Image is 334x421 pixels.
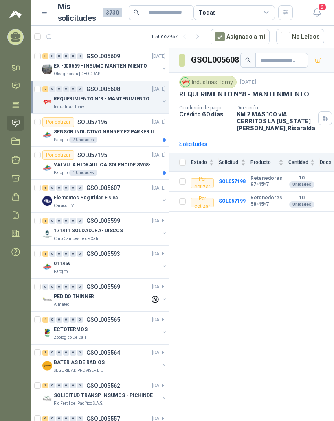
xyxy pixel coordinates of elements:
[49,350,55,356] div: 0
[103,8,122,18] span: 3730
[86,185,120,191] p: GSOL005607
[152,185,166,192] p: [DATE]
[42,315,167,341] a: 4 0 0 0 0 0 GSOL005565[DATE] Company LogoECTOTERMOSZoologico De Cali
[245,58,251,63] span: search
[219,154,250,172] th: Solicitud
[42,381,167,407] a: 3 0 0 0 0 0 GSOL005562[DATE] Company LogoSOLICITUD TRANSP INSUMOS - PICHINDERio Fertil del Pacífi...
[42,216,167,242] a: 1 0 0 0 0 0 GSOL005599[DATE] Company Logo171411 SOLDADURA- DISCOSClub Campestre de Cali
[288,154,320,172] th: Cantidad
[42,282,167,308] a: 0 0 0 0 0 0 GSOL005569[DATE] Company LogoPEDIDO THINNERAlmatec
[86,383,120,389] p: GSOL005562
[54,392,153,400] p: SOLICITUD TRANSP INSUMOS - PICHINDE
[70,87,76,92] div: 0
[42,295,52,305] img: Company Logo
[42,361,52,371] img: Company Logo
[54,401,103,407] p: Rio Fertil del Pacífico S.A.S.
[211,29,270,45] button: Asignado a mi
[42,87,48,92] div: 2
[240,79,256,87] p: [DATE]
[54,63,147,70] p: EX -000669 - INSUMO MANTENIMIENTO
[191,179,214,188] div: Por cotizar
[56,383,62,389] div: 0
[219,199,246,204] a: SOL057199
[179,140,207,149] div: Solicitudes
[191,54,240,67] h3: GSOL005608
[42,328,52,338] img: Company Logo
[54,129,154,136] p: SENSOR INDUCTIVO NBN5 F7 E2 PARKER II
[77,218,83,224] div: 0
[42,183,167,209] a: 1 0 0 0 0 0 GSOL005607[DATE] Company LogoElementos Seguridad FisicaCaracol TV
[54,368,105,374] p: SEGURIDAD PROVISER LTDA
[70,284,76,290] div: 0
[42,52,167,78] a: 3 0 0 0 0 0 GSOL005609[DATE] Company LogoEX -000669 - INSUMO MANTENIMIENTOOleaginosas [GEOGRAPHIC...
[86,251,120,257] p: GSOL005593
[42,151,74,160] div: Por cotizar
[70,218,76,224] div: 0
[70,317,76,323] div: 0
[42,348,167,374] a: 1 0 0 0 0 0 GSOL005564[DATE] Company LogoBATERIAS DE RADIOSSEGURIDAD PROVISER LTDA
[86,54,120,59] p: GSOL005609
[77,120,107,125] p: SOL057196
[179,76,237,89] div: Industrias Tomy
[54,359,105,367] p: BATERIAS DE RADIOS
[152,316,166,324] p: [DATE]
[42,196,52,206] img: Company Logo
[77,350,83,356] div: 0
[58,1,96,25] h1: Mis solicitudes
[86,284,120,290] p: GSOL005569
[152,218,166,225] p: [DATE]
[54,326,88,334] p: ECTOTERMOS
[288,160,308,166] span: Cantidad
[191,160,207,166] span: Estado
[49,284,55,290] div: 0
[63,87,69,92] div: 0
[63,54,69,59] div: 0
[86,350,120,356] p: GSOL005564
[31,114,169,147] a: Por cotizarSOL057196[DATE] Company LogoSENSOR INDUCTIVO NBN5 F7 E2 PARKER IIPatojito2 Unidades
[42,229,52,239] img: Company Logo
[77,284,83,290] div: 0
[63,218,69,224] div: 0
[42,118,74,127] div: Por cotizar
[250,160,277,166] span: Producto
[77,185,83,191] div: 0
[152,119,166,127] p: [DATE]
[288,175,315,182] b: 10
[54,104,84,111] p: Industrias Tomy
[63,251,69,257] div: 0
[237,111,315,132] p: KM 2 MAS 100 vIA CERRITOS LA [US_STATE] [PERSON_NAME] , Risaralda
[42,85,167,111] a: 2 0 0 0 0 0 GSOL005608[DATE] Company LogoREQUERIMIENTO N°8 - MANTENIMIENTOIndustrias Tomy
[31,147,169,180] a: Por cotizarSOL057195[DATE] Company LogoVALVULA HIDRAULICA SOLENOIDE SV08-20Patojito1 Unidades
[86,218,120,224] p: GSOL005599
[42,185,48,191] div: 1
[70,383,76,389] div: 0
[42,383,48,389] div: 3
[152,349,166,357] p: [DATE]
[63,383,69,389] div: 0
[86,317,120,323] p: GSOL005565
[191,154,219,172] th: Estado
[152,86,166,94] p: [DATE]
[49,54,55,59] div: 0
[49,383,55,389] div: 0
[310,6,324,20] button: 2
[152,284,166,291] p: [DATE]
[152,251,166,258] p: [DATE]
[49,185,55,191] div: 0
[42,249,167,275] a: 1 0 0 0 0 0 GSOL005593[DATE] Company Logo011469Patojito
[63,317,69,323] div: 0
[42,284,48,290] div: 0
[56,317,62,323] div: 0
[42,98,52,107] img: Company Logo
[56,284,62,290] div: 0
[152,382,166,390] p: [DATE]
[70,350,76,356] div: 0
[54,236,98,242] p: Club Campestre de Cali
[77,383,83,389] div: 0
[86,87,120,92] p: GSOL005608
[250,154,288,172] th: Producto
[54,203,74,209] p: Caracol TV
[42,164,52,173] img: Company Logo
[63,185,69,191] div: 0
